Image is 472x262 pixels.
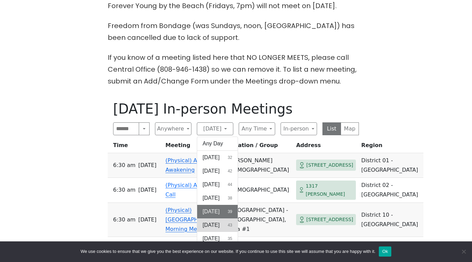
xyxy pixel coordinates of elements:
button: Ok [379,246,391,257]
span: 6:30 AM [113,215,135,224]
span: [DATE] [138,161,156,170]
span: 6:30 AM [113,161,135,170]
button: [DATE]44 results [197,178,238,191]
th: Time [108,141,163,153]
h1: [DATE] In-person Meetings [113,101,359,117]
button: List [322,122,341,135]
span: [DATE] [203,181,219,189]
button: Any Time [239,122,275,135]
span: [DATE] [203,235,219,243]
span: 43 results [228,222,232,228]
span: [DATE] [138,215,156,224]
span: 32 results [228,154,232,161]
span: 1317 [PERSON_NAME] [306,182,353,198]
td: District 10 - [GEOGRAPHIC_DATA] [359,203,423,237]
span: [DATE] [203,221,219,229]
th: Region [359,141,423,153]
td: District 01 - [GEOGRAPHIC_DATA] [359,153,423,178]
span: 44 results [228,182,232,188]
span: 35 results [228,236,232,242]
button: Any Day [197,137,238,150]
td: Vineyard Zippy's [225,237,293,262]
a: (Physical) A Wakeup Call [165,182,220,198]
td: [PERSON_NAME][DEMOGRAPHIC_DATA] [225,153,293,178]
span: 42 results [228,168,232,174]
td: District 02 - [GEOGRAPHIC_DATA] [359,237,423,262]
span: No [460,248,467,255]
button: [DATE]39 results [197,205,238,218]
button: [DATE]35 results [197,232,238,245]
td: [GEOGRAPHIC_DATA] - [GEOGRAPHIC_DATA], Area #1 [225,203,293,237]
button: [DATE] [197,122,233,135]
span: We use cookies to ensure that we give you the best experience on our website. If you continue to ... [81,248,375,255]
span: [STREET_ADDRESS] [306,215,353,224]
td: [DEMOGRAPHIC_DATA] [225,178,293,203]
span: [DATE] [203,153,219,162]
th: Location / Group [225,141,293,153]
div: [DATE] [197,137,238,246]
span: 39 results [228,209,232,215]
button: Anywhere [155,122,191,135]
span: [STREET_ADDRESS] [306,161,353,169]
span: [DATE] [203,194,219,202]
a: (Physical) [GEOGRAPHIC_DATA] Morning Meditation [165,207,222,232]
span: 38 results [228,195,232,201]
input: Search [113,122,139,135]
th: Address [293,141,359,153]
p: If you know of a meeting listed here that NO LONGER MEETS, please call Central Office (808-946-14... [108,52,364,87]
button: In-person [281,122,317,135]
span: [DATE] [203,167,219,175]
th: Meeting [163,141,225,153]
span: [DATE] [203,208,219,216]
span: [DATE] [138,185,156,195]
button: [DATE]38 results [197,191,238,205]
button: Map [341,122,359,135]
span: 6:30 AM [113,185,135,195]
a: (Physical) A Spiritual Awakening [165,157,221,173]
button: [DATE]42 results [197,164,238,178]
button: Search [139,122,150,135]
td: District 02 - [GEOGRAPHIC_DATA] [359,178,423,203]
p: Freedom from Bondage (was Sundays, noon, [GEOGRAPHIC_DATA]) has been cancelled due to lack of sup... [108,20,364,44]
button: [DATE]32 results [197,151,238,164]
button: [DATE]43 results [197,218,238,232]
